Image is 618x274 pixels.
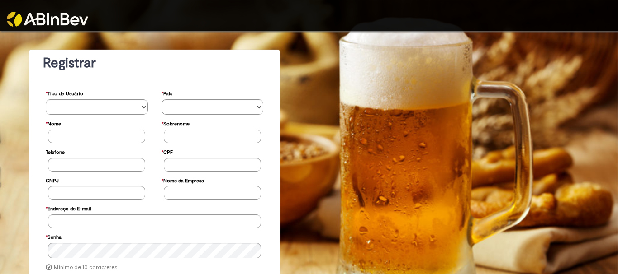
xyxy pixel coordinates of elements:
[46,86,83,99] label: Tipo de Usuário
[46,173,59,186] label: CNPJ
[162,145,173,158] label: CPF
[46,116,61,130] label: Nome
[43,56,266,70] h1: Registrar
[162,116,190,130] label: Sobrenome
[46,145,65,158] label: Telefone
[7,12,88,27] img: ABInbev-white.png
[162,173,204,186] label: Nome da Empresa
[162,86,172,99] label: País
[54,264,119,271] label: Mínimo de 10 caracteres.
[46,230,62,243] label: Senha
[46,201,91,214] label: Endereço de E-mail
